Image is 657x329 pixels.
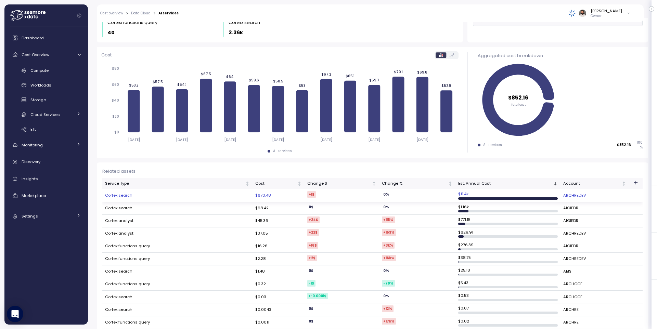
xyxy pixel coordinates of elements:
[102,227,253,240] td: Cortex analyst
[307,204,315,210] div: 0 $
[307,191,316,198] div: +1 $
[561,227,629,240] td: ARCHREDEV
[382,216,395,223] div: +115 %
[245,181,250,186] div: Not sorted
[22,35,44,41] span: Dashboard
[382,242,395,249] div: +3k %
[273,149,292,154] div: AI services
[158,12,179,15] div: AI services
[455,227,561,240] td: $ 629.91
[229,29,243,37] p: 3.36k
[307,216,320,223] div: +24 $
[253,278,305,291] td: $0.32
[201,72,211,76] tspan: $67.5
[128,137,140,142] tspan: [DATE]
[382,293,390,299] div: 0 %
[253,202,305,215] td: $68.42
[253,265,305,278] td: $1.48
[307,242,318,249] div: +16 $
[561,278,629,291] td: ARCHCOE
[561,240,629,253] td: AIGIEDR
[7,155,85,169] a: Discovery
[369,78,379,82] tspan: $59.7
[382,191,390,198] div: 0 %
[561,215,629,227] td: AIGIEDR
[320,137,332,142] tspan: [DATE]
[7,94,85,106] a: Storage
[272,137,284,142] tspan: [DATE]
[591,14,622,18] p: Owner
[368,137,380,142] tspan: [DATE]
[621,181,626,186] div: Not sorted
[101,52,112,58] p: Cost
[7,65,85,76] a: Compute
[253,189,305,202] td: $670.48
[114,130,119,134] tspan: $0
[455,291,561,303] td: $ 0.53
[561,291,629,303] td: ARCHCOE
[249,78,259,82] tspan: $59.6
[382,280,395,287] div: -79 %
[455,303,561,316] td: $ 0.07
[591,8,622,14] div: [PERSON_NAME]
[307,305,315,312] div: 0 $
[226,75,234,79] tspan: $64
[7,138,85,152] a: Monitoring
[483,143,502,147] div: AI services
[7,80,85,91] a: Workloads
[579,10,586,17] img: ACg8ocLskjvUhBDgxtSFCRx4ztb74ewwa1VrVEuDBD_Ho1mrTsQB-QE=s96-c
[307,181,371,187] div: Change $
[307,293,328,299] div: <-0.0001 $
[22,213,38,219] span: Settings
[253,178,305,189] th: CostNot sorted
[382,267,390,274] div: 0 %
[153,80,163,84] tspan: $57.5
[561,189,629,202] td: ARCHREDEV
[455,215,561,227] td: $ 771.15
[458,181,552,187] div: Est. Annual Cost
[448,181,453,186] div: Not sorted
[455,265,561,278] td: $ 25.18
[7,31,85,45] a: Dashboard
[455,240,561,253] td: $ 276.39
[634,140,642,149] p: 100 %
[382,318,396,325] div: +17k %
[253,291,305,303] td: $0.03
[297,181,302,186] div: Not sorted
[417,70,427,75] tspan: $69.8
[22,176,38,182] span: Insights
[569,10,576,17] img: 68790ce639d2d68da1992664.PNG
[22,52,49,57] span: Cost Overview
[22,159,40,164] span: Discovery
[372,181,376,186] div: Not sorted
[382,305,394,312] div: +12 %
[382,255,396,261] div: +16k %
[253,215,305,227] td: $45.36
[112,98,119,103] tspan: $40
[112,82,119,87] tspan: $60
[100,12,123,15] a: Cost overview
[107,19,157,26] div: Cortex functions query
[22,193,46,198] span: Marketplace
[7,172,85,186] a: Insights
[307,267,315,274] div: 0 $
[455,202,561,215] td: $ 1.16k
[7,109,85,120] a: Cloud Services
[229,19,260,26] div: Cortex search
[253,316,305,329] td: $0.0011
[563,181,620,187] div: Account
[30,97,46,103] span: Storage
[253,227,305,240] td: $37.05
[305,178,379,189] th: Change $Not sorted
[511,102,526,107] tspan: Total cost
[253,253,305,265] td: $2.28
[617,143,631,147] p: $852.16
[307,229,319,236] div: +22 $
[112,114,119,119] tspan: $20
[455,278,561,291] td: $ 5.43
[273,79,283,83] tspan: $58.5
[253,240,305,253] td: $16.26
[455,253,561,265] td: $ 38.75
[7,189,85,202] a: Marketplace
[102,168,643,175] div: Related assets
